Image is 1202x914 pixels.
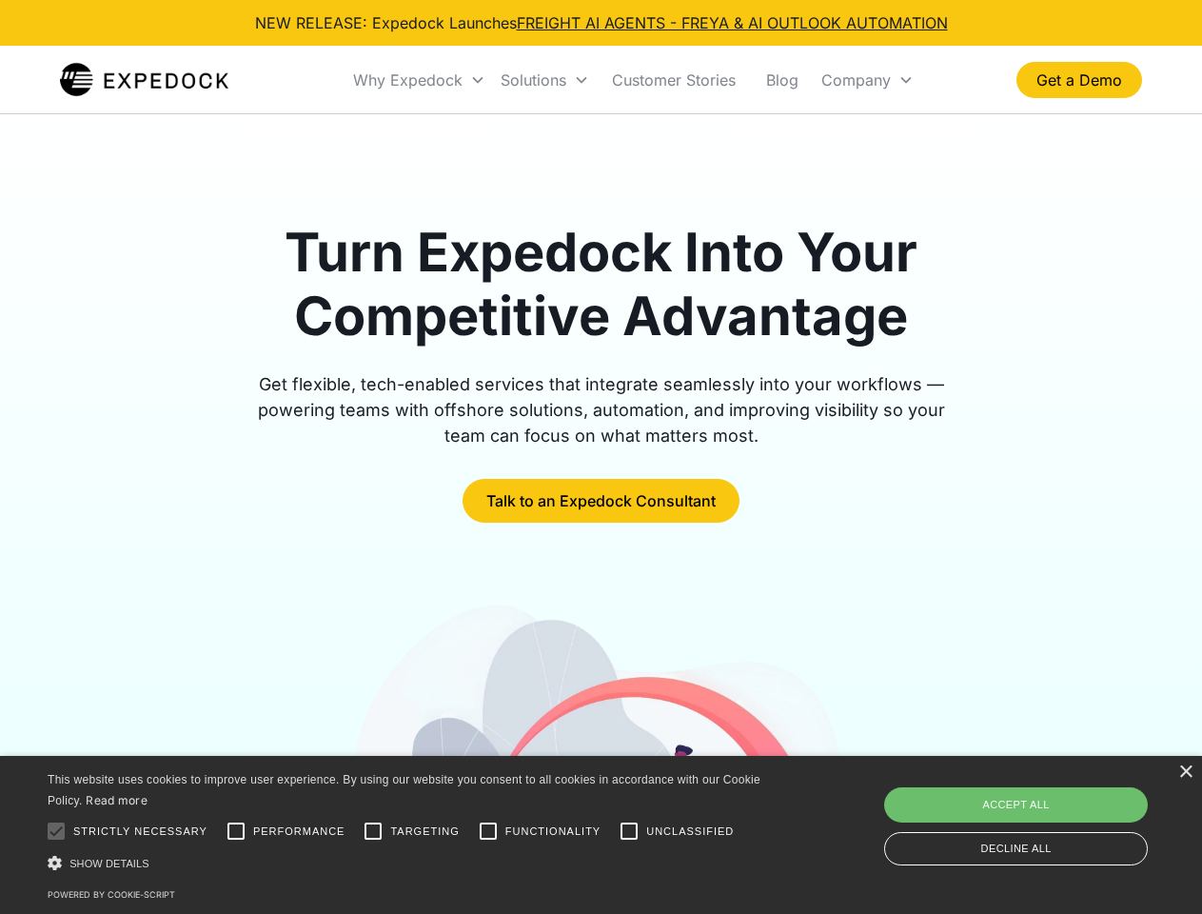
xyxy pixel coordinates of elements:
[501,70,566,89] div: Solutions
[814,48,921,112] div: Company
[505,824,601,840] span: Functionality
[73,824,207,840] span: Strictly necessary
[69,858,149,869] span: Show details
[48,889,175,900] a: Powered by cookie-script
[253,824,345,840] span: Performance
[353,70,463,89] div: Why Expedock
[236,221,967,348] h1: Turn Expedock Into Your Competitive Advantage
[885,708,1202,914] iframe: Chat Widget
[517,13,948,32] a: FREIGHT AI AGENTS - FREYA & AI OUTLOOK AUTOMATION
[646,824,734,840] span: Unclassified
[60,61,228,99] img: Expedock Logo
[86,793,148,807] a: Read more
[255,11,948,34] div: NEW RELEASE: Expedock Launches
[345,48,493,112] div: Why Expedock
[493,48,597,112] div: Solutions
[1016,62,1142,98] a: Get a Demo
[60,61,228,99] a: home
[48,853,767,873] div: Show details
[751,48,814,112] a: Blog
[390,824,459,840] span: Targeting
[821,70,891,89] div: Company
[48,773,760,808] span: This website uses cookies to improve user experience. By using our website you consent to all coo...
[236,371,967,448] div: Get flexible, tech-enabled services that integrate seamlessly into your workflows — powering team...
[597,48,751,112] a: Customer Stories
[463,479,739,523] a: Talk to an Expedock Consultant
